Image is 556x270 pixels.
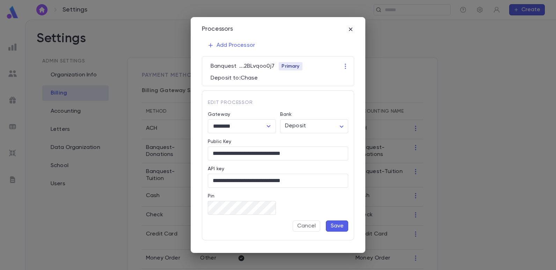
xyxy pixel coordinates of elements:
[202,39,261,52] button: Add Processor
[211,63,236,70] p: Banquest
[239,63,275,70] p: ... 2BLvqoo0j7
[208,139,231,144] label: Public Key
[208,112,230,117] label: Gateway
[279,63,302,69] span: Primary
[208,166,224,172] label: API key
[202,25,233,33] div: Processors
[280,112,292,117] label: Bank
[285,123,306,129] span: Deposit
[207,42,255,49] p: Add Processor
[208,193,214,199] label: Pin
[293,220,320,232] button: Cancel
[208,100,253,105] span: Edit Processor
[326,220,348,232] button: Save
[208,72,351,82] div: Deposit to: Chase
[264,121,273,131] button: Open
[280,119,348,133] div: Deposit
